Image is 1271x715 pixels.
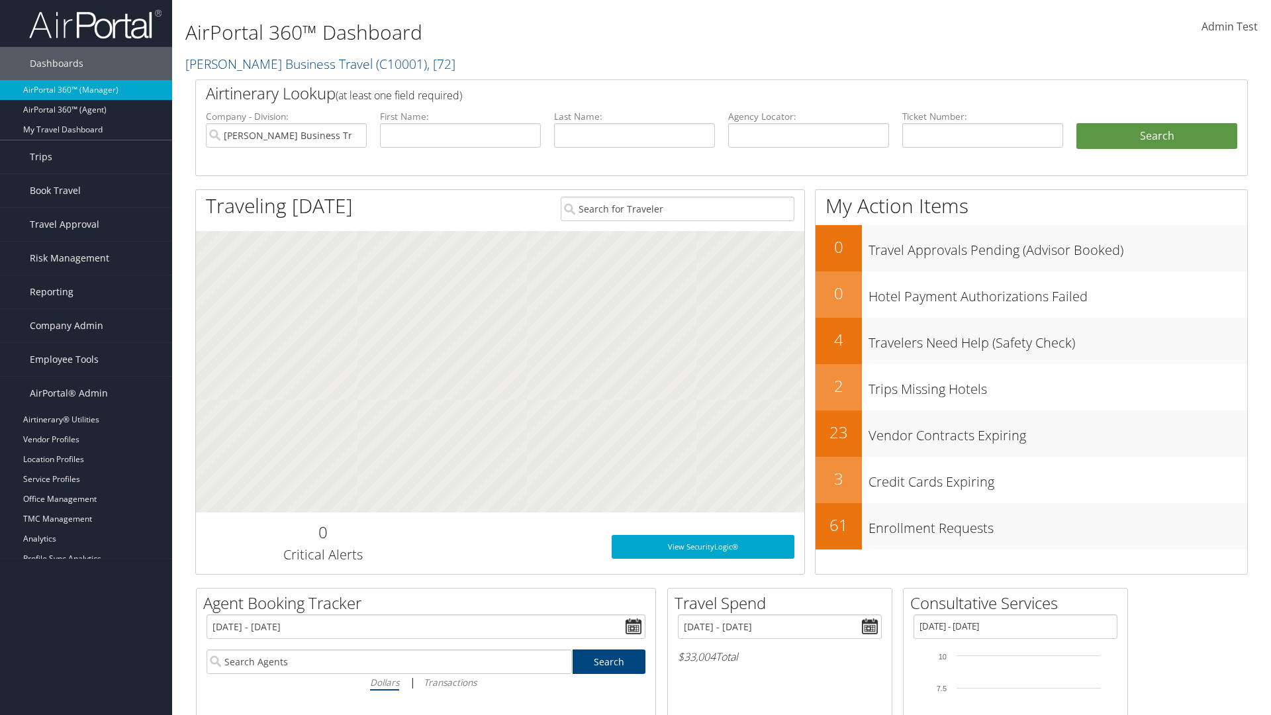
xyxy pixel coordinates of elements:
[561,197,794,221] input: Search for Traveler
[869,512,1247,538] h3: Enrollment Requests
[939,653,947,661] tspan: 10
[30,174,81,207] span: Book Travel
[816,318,1247,364] a: 4Travelers Need Help (Safety Check)
[185,55,455,73] a: [PERSON_NAME] Business Travel
[816,282,862,305] h2: 0
[185,19,900,46] h1: AirPortal 360™ Dashboard
[1076,123,1237,150] button: Search
[554,110,715,123] label: Last Name:
[30,275,73,309] span: Reporting
[206,521,440,544] h2: 0
[816,375,862,397] h2: 2
[30,140,52,173] span: Trips
[206,110,367,123] label: Company - Division:
[816,457,1247,503] a: 3Credit Cards Expiring
[816,192,1247,220] h1: My Action Items
[29,9,162,40] img: airportal-logo.png
[816,467,862,490] h2: 3
[30,47,83,80] span: Dashboards
[207,649,572,674] input: Search Agents
[30,309,103,342] span: Company Admin
[869,373,1247,399] h3: Trips Missing Hotels
[816,421,862,444] h2: 23
[376,55,427,73] span: ( C10001 )
[869,327,1247,352] h3: Travelers Need Help (Safety Check)
[816,271,1247,318] a: 0Hotel Payment Authorizations Failed
[206,546,440,564] h3: Critical Alerts
[816,514,862,536] h2: 61
[816,410,1247,457] a: 23Vendor Contracts Expiring
[816,364,1247,410] a: 2Trips Missing Hotels
[678,649,716,664] span: $33,004
[336,88,462,103] span: (at least one field required)
[206,82,1150,105] h2: Airtinerary Lookup
[937,685,947,692] tspan: 7.5
[424,676,477,689] i: Transactions
[678,649,882,664] h6: Total
[30,377,108,410] span: AirPortal® Admin
[612,535,794,559] a: View SecurityLogic®
[427,55,455,73] span: , [ 72 ]
[816,328,862,351] h2: 4
[869,234,1247,260] h3: Travel Approvals Pending (Advisor Booked)
[203,592,655,614] h2: Agent Booking Tracker
[869,466,1247,491] h3: Credit Cards Expiring
[380,110,541,123] label: First Name:
[675,592,892,614] h2: Travel Spend
[30,343,99,376] span: Employee Tools
[30,242,109,275] span: Risk Management
[1201,7,1258,48] a: Admin Test
[816,225,1247,271] a: 0Travel Approvals Pending (Advisor Booked)
[816,503,1247,549] a: 61Enrollment Requests
[910,592,1127,614] h2: Consultative Services
[816,236,862,258] h2: 0
[206,192,353,220] h1: Traveling [DATE]
[728,110,889,123] label: Agency Locator:
[573,649,646,674] a: Search
[902,110,1063,123] label: Ticket Number:
[30,208,99,241] span: Travel Approval
[869,420,1247,445] h3: Vendor Contracts Expiring
[207,674,645,691] div: |
[1201,19,1258,34] span: Admin Test
[370,676,399,689] i: Dollars
[869,281,1247,306] h3: Hotel Payment Authorizations Failed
